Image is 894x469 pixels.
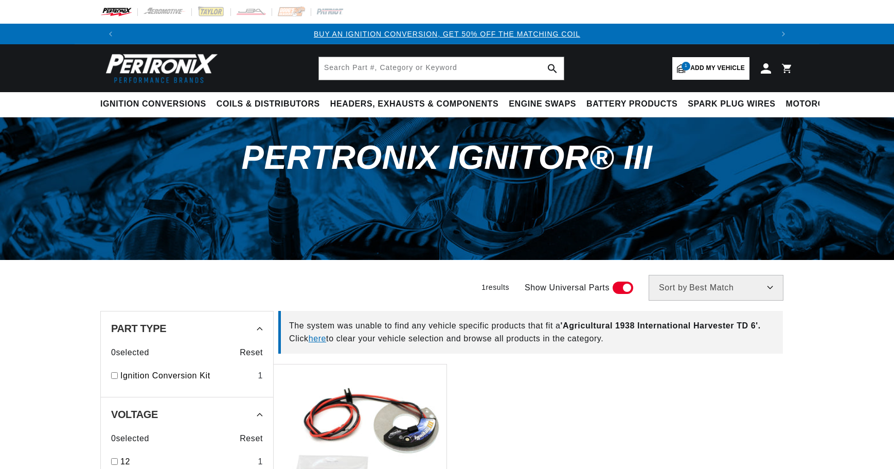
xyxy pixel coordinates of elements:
span: Voltage [111,409,158,420]
div: 1 of 3 [121,28,773,40]
span: Battery Products [586,99,677,110]
span: 0 selected [111,346,149,359]
summary: Headers, Exhausts & Components [325,92,504,116]
span: Sort by [659,284,687,292]
span: Part Type [111,323,166,334]
span: Reset [240,346,263,359]
span: Engine Swaps [509,99,576,110]
select: Sort by [649,275,783,301]
span: ' Agricultural 1938 International Harvester TD 6 '. [561,321,761,330]
a: 12 [120,455,254,468]
div: The system was unable to find any vehicle specific products that fit a Click to clear your vehicl... [278,311,783,354]
span: Reset [240,432,263,445]
summary: Engine Swaps [504,92,581,116]
summary: Motorcycle [781,92,852,116]
div: Announcement [121,28,773,40]
img: Pertronix [100,50,219,86]
span: Ignition Conversions [100,99,206,110]
summary: Ignition Conversions [100,92,211,116]
slideshow-component: Translation missing: en.sections.announcements.announcement_bar [75,24,819,44]
span: Show Universal Parts [525,281,610,294]
span: 0 selected [111,432,149,445]
span: 1 [682,62,690,71]
span: 1 results [481,283,509,291]
span: Motorcycle [786,99,847,110]
span: PerTronix Ignitor® III [241,138,652,176]
span: Spark Plug Wires [688,99,775,110]
button: Translation missing: en.sections.announcements.previous_announcement [100,24,121,44]
span: Add my vehicle [690,63,745,73]
div: 1 [258,369,263,383]
summary: Battery Products [581,92,683,116]
a: BUY AN IGNITION CONVERSION, GET 50% OFF THE MATCHING COIL [314,30,580,38]
div: 1 [258,455,263,468]
summary: Coils & Distributors [211,92,325,116]
span: Headers, Exhausts & Components [330,99,498,110]
span: Coils & Distributors [217,99,320,110]
summary: Spark Plug Wires [683,92,780,116]
a: here [309,334,326,343]
a: 1Add my vehicle [672,57,749,80]
a: Ignition Conversion Kit [120,369,254,383]
button: Translation missing: en.sections.announcements.next_announcement [773,24,794,44]
input: Search Part #, Category or Keyword [319,57,564,80]
button: search button [541,57,564,80]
